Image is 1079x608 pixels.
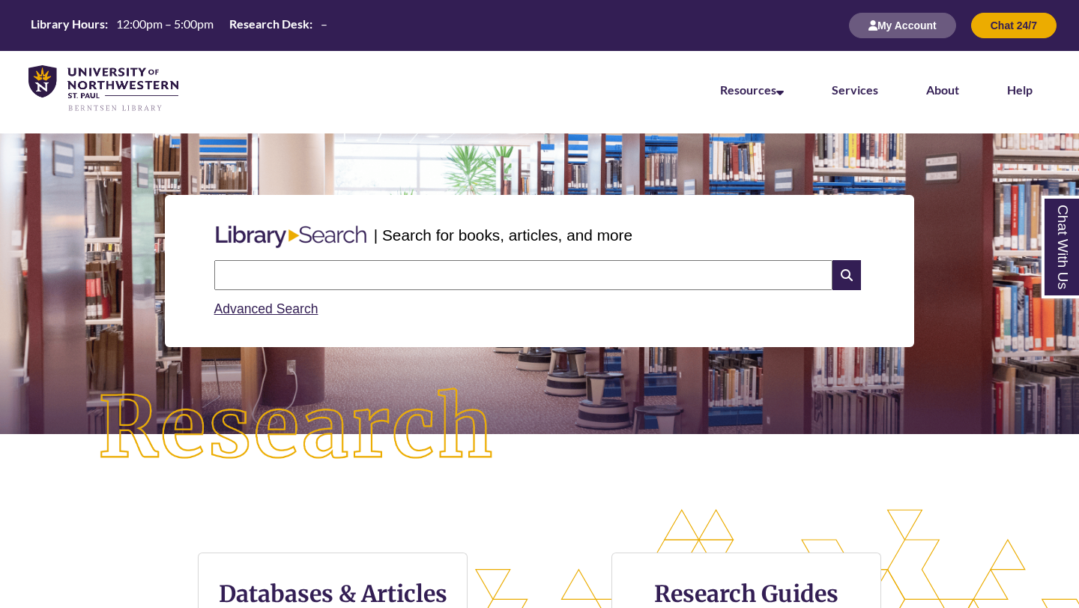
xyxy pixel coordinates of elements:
a: Services [832,82,878,97]
span: – [321,16,327,31]
a: My Account [849,19,956,31]
a: Hours Today [25,16,333,36]
img: Research [54,344,539,513]
h3: Databases & Articles [211,580,455,608]
button: Chat 24/7 [971,13,1057,38]
p: | Search for books, articles, and more [374,223,632,247]
table: Hours Today [25,16,333,34]
a: Resources [720,82,784,97]
span: 12:00pm – 5:00pm [116,16,214,31]
a: Help [1007,82,1033,97]
i: Search [832,260,861,290]
a: Chat 24/7 [971,19,1057,31]
th: Research Desk: [223,16,315,32]
h3: Research Guides [624,580,868,608]
button: My Account [849,13,956,38]
img: UNWSP Library Logo [28,65,178,112]
img: Libary Search [208,220,374,254]
a: Advanced Search [214,301,318,316]
th: Library Hours: [25,16,110,32]
a: About [926,82,959,97]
